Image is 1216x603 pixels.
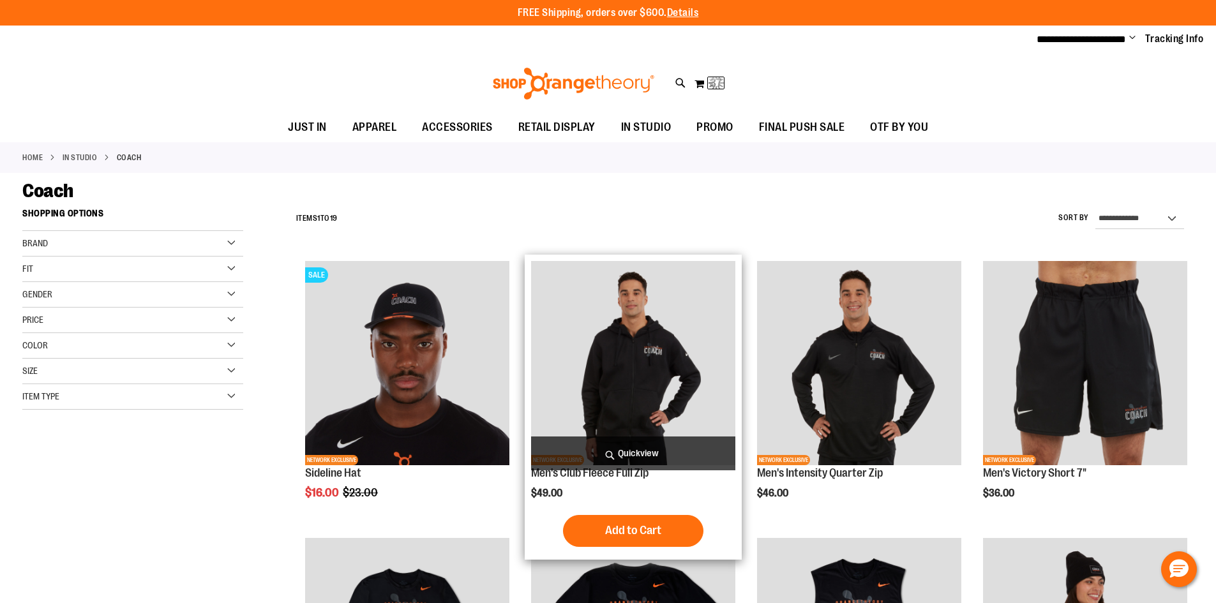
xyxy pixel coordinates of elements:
[757,261,961,467] a: OTF Mens Coach FA23 Intensity Quarter Zip - Black primary imageNETWORK EXCLUSIVE
[977,255,1194,532] div: product
[518,6,699,20] p: FREE Shipping, orders over $600.
[667,7,699,19] a: Details
[22,202,243,231] strong: Shopping Options
[22,152,43,163] a: Home
[531,488,564,499] span: $49.00
[352,113,397,142] span: APPAREL
[288,113,327,142] span: JUST IN
[531,436,735,470] a: Quickview
[621,113,672,142] span: IN STUDIO
[330,214,338,223] span: 19
[857,113,941,142] a: OTF BY YOU
[684,113,746,142] a: PROMO
[63,152,98,163] a: IN STUDIO
[299,255,516,532] div: product
[296,209,338,228] h2: Items to
[305,267,328,283] span: SALE
[275,113,340,142] a: JUST IN
[22,238,48,248] span: Brand
[343,486,380,499] span: $23.00
[757,488,790,499] span: $46.00
[608,113,684,142] a: IN STUDIO
[531,261,735,465] img: OTF Mens Coach FA23 Club Fleece Full Zip - Black primary image
[22,340,48,350] span: Color
[305,466,361,479] a: Sideline Hat
[22,289,52,299] span: Gender
[605,523,661,537] span: Add to Cart
[525,255,742,560] div: product
[531,466,649,479] a: Men's Club Fleece Full Zip
[317,214,320,223] span: 1
[746,113,858,142] a: FINAL PUSH SALE
[709,75,724,91] img: Loading...
[757,261,961,465] img: OTF Mens Coach FA23 Intensity Quarter Zip - Black primary image
[22,315,43,325] span: Price
[305,261,509,467] a: Sideline Hat primary imageSALENETWORK EXCLUSIVE
[1058,212,1089,223] label: Sort By
[757,466,883,479] a: Men's Intensity Quarter Zip
[506,113,608,142] a: RETAIL DISPLAY
[409,113,506,142] a: ACCESSORIES
[983,466,1086,479] a: Men's Victory Short 7"
[518,113,596,142] span: RETAIL DISPLAY
[531,261,735,467] a: OTF Mens Coach FA23 Club Fleece Full Zip - Black primary imageNETWORK EXCLUSIVE
[759,113,845,142] span: FINAL PUSH SALE
[751,255,968,532] div: product
[305,455,358,465] span: NETWORK EXCLUSIVE
[694,73,725,94] button: Loading...
[340,113,410,142] a: APPAREL
[305,486,341,499] span: $16.00
[22,391,59,401] span: Item Type
[1129,33,1136,45] button: Account menu
[22,180,73,202] span: Coach
[983,261,1187,465] img: OTF Mens Coach FA23 Victory Short - Black primary image
[1145,32,1204,46] a: Tracking Info
[870,113,928,142] span: OTF BY YOU
[563,515,703,547] button: Add to Cart
[305,261,509,465] img: Sideline Hat primary image
[696,113,733,142] span: PROMO
[1161,551,1197,587] button: Hello, have a question? Let’s chat.
[22,366,38,376] span: Size
[117,152,142,163] strong: Coach
[983,455,1036,465] span: NETWORK EXCLUSIVE
[22,264,33,274] span: Fit
[491,68,656,100] img: Shop Orangetheory
[983,488,1016,499] span: $36.00
[757,455,810,465] span: NETWORK EXCLUSIVE
[983,261,1187,467] a: OTF Mens Coach FA23 Victory Short - Black primary imageNETWORK EXCLUSIVE
[422,113,493,142] span: ACCESSORIES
